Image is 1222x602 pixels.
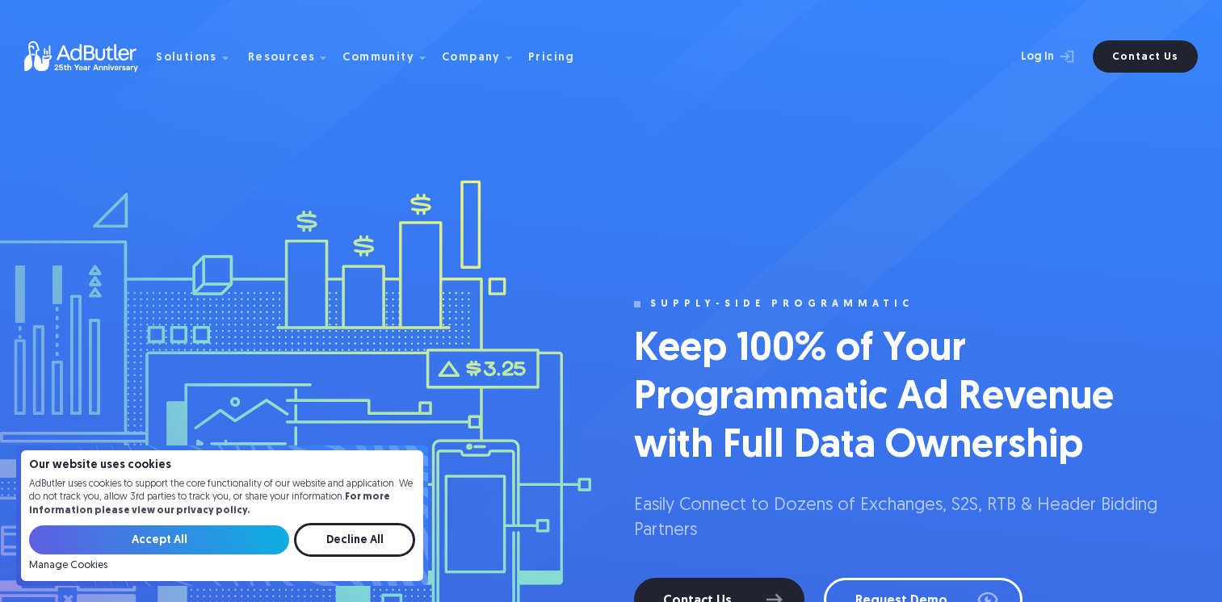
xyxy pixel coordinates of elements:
[156,52,217,64] div: Solutions
[634,494,1196,544] p: Easily Connect to Dozens of Exchanges, S2S, RTB & Header Bidding Partners
[650,299,913,310] div: Supply-side programmatic
[528,49,588,64] a: Pricing
[634,326,1119,471] h1: Keep 100% of Your Programmatic Ad Revenue with Full Data Ownership
[978,40,1083,73] a: Log In
[442,52,501,64] div: Company
[29,560,107,571] a: Manage Cookies
[528,52,575,64] div: Pricing
[294,523,415,557] input: Decline All
[248,52,316,64] div: Resources
[29,525,289,554] input: Accept All
[342,52,414,64] div: Community
[29,460,415,471] h4: Our website uses cookies
[1093,40,1198,73] a: Contact Us
[29,478,415,518] p: AdButler uses cookies to support the core functionality of our website and application. We do not...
